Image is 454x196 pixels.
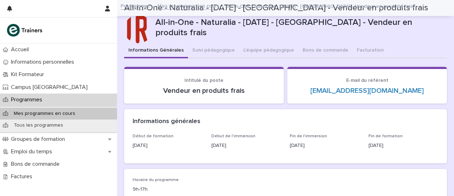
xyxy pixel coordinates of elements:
[211,142,282,149] p: [DATE]
[8,122,69,128] p: Tous les programmes
[8,111,81,117] p: Mes programmes en cours
[227,2,414,10] p: All-in-One - Naturalia - [DATE] - [GEOGRAPHIC_DATA] - Vendeur en produits frais
[298,43,353,58] button: Bons de commande
[8,59,80,65] p: Informations personnelles
[133,186,229,193] p: 9h-17h
[8,148,58,155] p: Emploi du temps
[290,134,327,138] span: Fin de l'immersion
[133,118,200,126] h2: Informations générales
[133,178,179,182] span: Horaire du programme
[290,142,360,149] p: [DATE]
[155,17,444,38] p: All-in-One - Naturalia - [DATE] - [GEOGRAPHIC_DATA] - Vendeur en produits frais
[8,46,34,53] p: Accueil
[369,134,403,138] span: Fin de formation
[121,1,150,10] a: Programmes
[239,43,298,58] button: L'équipe pédagogique
[8,161,65,168] p: Bons de commande
[133,134,173,138] span: Début de formation
[133,142,203,149] p: [DATE]
[310,87,424,94] a: [EMAIL_ADDRESS][DOMAIN_NAME]
[211,134,255,138] span: Début de l'immersion
[157,1,219,10] a: Mes programmes en cours
[369,142,439,149] p: [DATE]
[346,78,388,83] span: E-mail du référent
[353,43,388,58] button: Facturation
[8,136,71,143] p: Groupes de formation
[133,86,275,95] p: Vendeur en produits frais
[188,43,239,58] button: Suivi pédagogique
[124,43,188,58] button: Informations Générales
[8,71,50,78] p: Kit Formateur
[8,96,48,103] p: Programmes
[8,84,93,91] p: Campus [GEOGRAPHIC_DATA]
[184,78,223,83] span: Intitulé du poste
[8,173,38,180] p: Factures
[6,23,45,37] img: K0CqGN7SDeD6s4JG8KQk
